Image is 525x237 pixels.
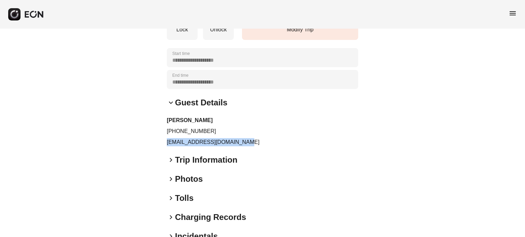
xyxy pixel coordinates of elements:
[245,26,355,34] p: Modify Trip
[175,174,203,184] h2: Photos
[167,99,175,107] span: keyboard_arrow_down
[175,212,246,223] h2: Charging Records
[175,193,193,204] h2: Tolls
[175,154,238,165] h2: Trip Information
[167,138,358,146] p: [EMAIL_ADDRESS][DOMAIN_NAME]
[167,213,175,221] span: keyboard_arrow_right
[175,97,227,108] h2: Guest Details
[167,194,175,202] span: keyboard_arrow_right
[170,26,194,34] p: Lock
[167,156,175,164] span: keyboard_arrow_right
[167,116,358,124] h3: [PERSON_NAME]
[167,127,358,135] p: [PHONE_NUMBER]
[509,9,517,17] span: menu
[167,175,175,183] span: keyboard_arrow_right
[206,26,230,34] p: Unlock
